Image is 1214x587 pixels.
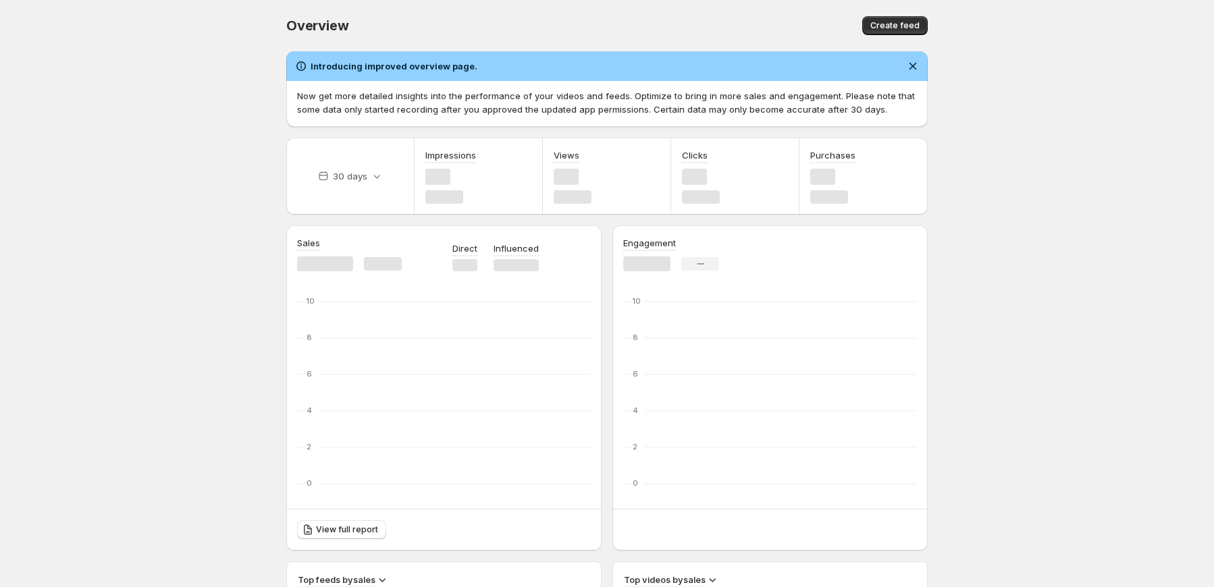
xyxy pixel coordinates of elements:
h3: Purchases [810,148,855,162]
h3: Top feeds by sales [298,573,375,586]
text: 6 [307,369,312,379]
text: 4 [307,406,312,415]
a: View full report [297,520,386,539]
span: Create feed [870,20,920,31]
text: 2 [633,442,637,451]
button: Create feed [862,16,928,35]
h3: Top videos by sales [624,573,706,586]
text: 0 [633,478,638,488]
h3: Sales [297,236,320,250]
text: 2 [307,442,311,451]
h3: Clicks [682,148,708,162]
h3: Impressions [425,148,476,162]
h2: Introducing improved overview page. [311,59,477,73]
h3: Engagement [623,236,676,250]
p: 30 days [333,169,367,183]
text: 10 [307,296,315,306]
p: Influenced [494,242,539,255]
text: 6 [633,369,638,379]
span: View full report [316,524,378,535]
text: 8 [307,333,312,342]
text: 8 [633,333,638,342]
p: Now get more detailed insights into the performance of your videos and feeds. Optimize to bring i... [297,89,917,116]
span: Overview [286,18,348,34]
button: Dismiss notification [903,57,922,76]
text: 0 [307,478,312,488]
p: Direct [452,242,477,255]
h3: Views [554,148,579,162]
text: 4 [633,406,638,415]
text: 10 [633,296,641,306]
